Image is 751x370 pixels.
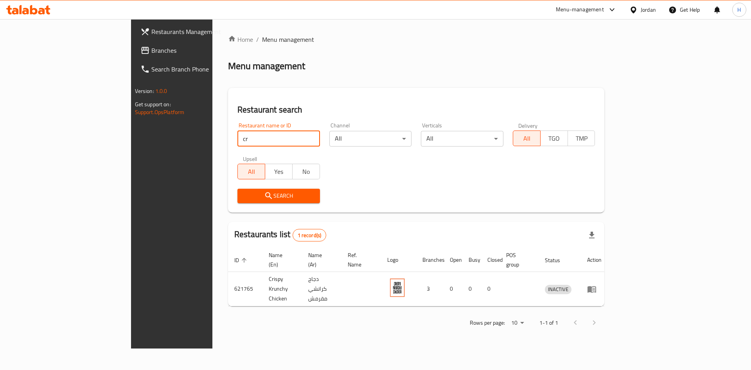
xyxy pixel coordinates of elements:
div: Jordan [641,5,656,14]
span: Branches [151,46,250,55]
span: TMP [571,133,592,144]
div: Menu-management [556,5,604,14]
span: Yes [268,166,289,177]
h2: Restaurants list [234,229,326,241]
button: No [292,164,320,179]
button: TGO [540,130,568,146]
td: Crispy Krunchy Chicken [262,272,302,306]
button: All [513,130,541,146]
span: Version: [135,86,154,96]
th: Branches [416,248,444,272]
div: Rows per page: [508,317,527,329]
span: POS group [506,250,529,269]
button: TMP [568,130,595,146]
a: Support.OpsPlatform [135,107,185,117]
span: INACTIVE [545,285,571,294]
span: Search [244,191,314,201]
nav: breadcrumb [228,35,604,44]
span: Restaurants Management [151,27,250,36]
td: 0 [481,272,500,306]
div: All [421,131,503,147]
span: All [241,166,262,177]
button: All [237,164,265,179]
p: Rows per page: [470,318,505,328]
a: Branches [134,41,257,60]
li: / [256,35,259,44]
span: TGO [544,133,565,144]
div: All [329,131,412,147]
span: Search Branch Phone [151,64,250,74]
p: 1-1 of 1 [539,318,558,328]
div: Menu [587,284,602,294]
a: Search Branch Phone [134,60,257,79]
span: ID [234,256,249,265]
span: Get support on: [135,99,171,109]
table: enhanced table [228,248,608,306]
h2: Restaurant search [237,104,595,116]
th: Logo [381,248,416,272]
span: Name (En) [269,250,293,269]
th: Open [444,248,462,272]
span: 1 record(s) [293,232,326,239]
span: No [296,166,317,177]
label: Delivery [518,123,538,128]
div: Export file [582,226,601,245]
span: Ref. Name [348,250,372,269]
td: 0 [462,272,481,306]
span: H [737,5,741,14]
img: Crispy Krunchy Chicken [387,278,407,297]
span: All [516,133,537,144]
td: 0 [444,272,462,306]
label: Upsell [243,156,257,161]
th: Action [581,248,608,272]
span: Status [545,256,570,265]
button: Search [237,189,320,203]
td: 3 [416,272,444,306]
a: Restaurants Management [134,22,257,41]
div: Total records count [293,229,327,241]
th: Closed [481,248,500,272]
span: Name (Ar) [308,250,332,269]
span: Menu management [262,35,314,44]
h2: Menu management [228,60,305,72]
td: دجاج كرانشي مقرمش [302,272,341,306]
button: Yes [265,164,293,179]
span: 1.0.0 [155,86,167,96]
input: Search for restaurant name or ID.. [237,131,320,147]
th: Busy [462,248,481,272]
